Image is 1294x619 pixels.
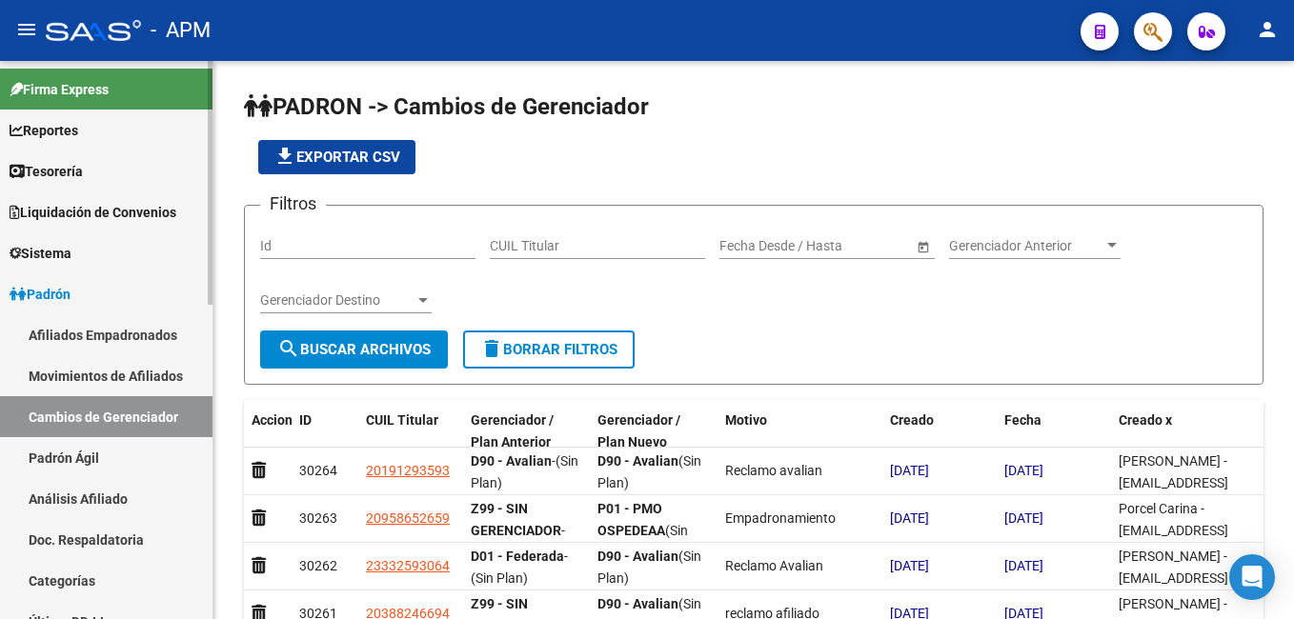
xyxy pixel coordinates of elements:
[890,412,934,428] span: Creado
[471,549,564,564] strong: D01 - Federada
[10,243,71,264] span: Sistema
[719,238,778,254] input: Start date
[597,453,678,469] strong: D90 - Avalian
[1004,412,1041,428] span: Fecha
[1004,558,1043,573] span: [DATE]
[471,453,552,469] strong: D90 - Avalian
[463,330,635,369] button: Borrar Filtros
[890,510,929,526] span: [DATE]
[890,558,929,573] span: [DATE]
[725,510,836,526] span: Empadronamiento
[597,501,665,538] strong: P01 - PMO OSPEDEAA
[366,412,438,428] span: CUIL Titular
[260,190,326,217] h3: Filtros
[1119,453,1228,512] span: [PERSON_NAME] - [EMAIL_ADDRESS][DOMAIN_NAME]
[10,120,78,141] span: Reportes
[299,463,337,478] span: 30264
[590,400,717,463] datatable-header-cell: Gerenciador / Plan Nuevo
[277,337,300,360] mat-icon: search
[997,400,1111,463] datatable-header-cell: Fecha
[366,463,450,478] span: 20191293593
[480,337,503,360] mat-icon: delete
[299,558,337,573] span: 30262
[299,510,337,526] span: 30263
[1004,463,1043,478] span: [DATE]
[1256,18,1279,41] mat-icon: person
[890,463,929,478] span: [DATE]
[913,236,933,256] button: Open calendar
[725,558,823,573] span: Reclamo Avalian
[366,510,450,526] span: 20958652659
[244,93,649,120] span: PADRON -> Cambios de Gerenciador
[10,161,83,182] span: Tesorería
[260,330,448,369] button: Buscar Archivos
[463,400,590,463] datatable-header-cell: Gerenciador / Plan Anterior
[1111,400,1264,463] datatable-header-cell: Creado x
[718,400,882,463] datatable-header-cell: Motivo
[10,202,176,223] span: Liquidación de Convenios
[258,140,415,174] button: Exportar CSV
[471,570,528,586] span: (Sin Plan)
[151,10,211,51] span: - APM
[882,400,997,463] datatable-header-cell: Creado
[725,463,822,478] span: Reclamo avalian
[597,412,680,449] span: Gerenciador / Plan Nuevo
[358,400,463,463] datatable-header-cell: CUIL Titular
[471,501,565,560] span: -
[273,145,296,168] mat-icon: file_download
[597,549,678,564] strong: D90 - Avalian
[471,501,561,538] strong: Z99 - SIN GERENCIADOR
[949,238,1103,254] span: Gerenciador Anterior
[597,596,678,611] strong: D90 - Avalian
[1119,412,1172,428] span: Creado x
[1229,554,1275,600] div: Open Intercom Messenger
[1119,549,1228,608] span: [PERSON_NAME] - [EMAIL_ADDRESS][DOMAIN_NAME]
[10,284,71,305] span: Padrón
[1119,501,1228,560] span: Porcel Carina - [EMAIL_ADDRESS][DOMAIN_NAME]
[480,341,617,358] span: Borrar Filtros
[471,412,554,449] span: Gerenciador / Plan Anterior
[471,549,568,586] span: -
[273,149,400,166] span: Exportar CSV
[10,79,109,100] span: Firma Express
[15,18,38,41] mat-icon: menu
[471,453,578,490] span: -
[299,412,312,428] span: ID
[260,292,414,309] span: Gerenciador Destino
[277,341,431,358] span: Buscar Archivos
[252,412,293,428] span: Accion
[725,412,767,428] span: Motivo
[244,400,292,463] datatable-header-cell: Accion
[1004,510,1043,526] span: [DATE]
[366,558,450,573] span: 23332593064
[795,238,888,254] input: End date
[292,400,358,463] datatable-header-cell: ID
